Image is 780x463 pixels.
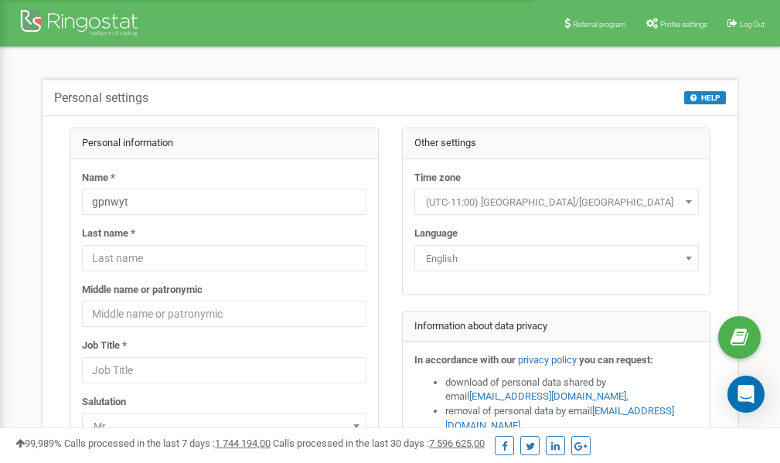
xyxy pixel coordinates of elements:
div: Information about data privacy [403,312,710,342]
h5: Personal settings [54,91,148,105]
li: download of personal data shared by email , [445,376,699,404]
input: Name [82,189,366,215]
span: Profile settings [660,20,707,29]
strong: you can request: [579,354,653,366]
span: (UTC-11:00) Pacific/Midway [414,189,699,215]
u: 7 596 625,00 [429,437,485,449]
span: Mr. [82,413,366,439]
span: Mr. [87,416,361,437]
li: removal of personal data by email , [445,404,699,433]
span: (UTC-11:00) Pacific/Midway [420,192,693,213]
a: [EMAIL_ADDRESS][DOMAIN_NAME] [469,390,626,402]
button: HELP [684,91,726,104]
span: English [420,248,693,270]
div: Other settings [403,128,710,159]
input: Middle name or patronymic [82,301,366,327]
span: Referral program [573,20,626,29]
span: 99,989% [15,437,62,449]
span: Log Out [740,20,765,29]
label: Time zone [414,171,461,186]
input: Job Title [82,357,366,383]
span: English [414,245,699,271]
label: Job Title * [82,339,127,353]
input: Last name [82,245,366,271]
u: 1 744 194,00 [215,437,271,449]
span: Calls processed in the last 7 days : [64,437,271,449]
div: Open Intercom Messenger [727,376,765,413]
div: Personal information [70,128,378,159]
label: Middle name or patronymic [82,283,203,298]
label: Name * [82,171,115,186]
a: privacy policy [518,354,577,366]
span: Calls processed in the last 30 days : [273,437,485,449]
strong: In accordance with our [414,354,516,366]
label: Language [414,226,458,241]
label: Last name * [82,226,135,241]
label: Salutation [82,395,126,410]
